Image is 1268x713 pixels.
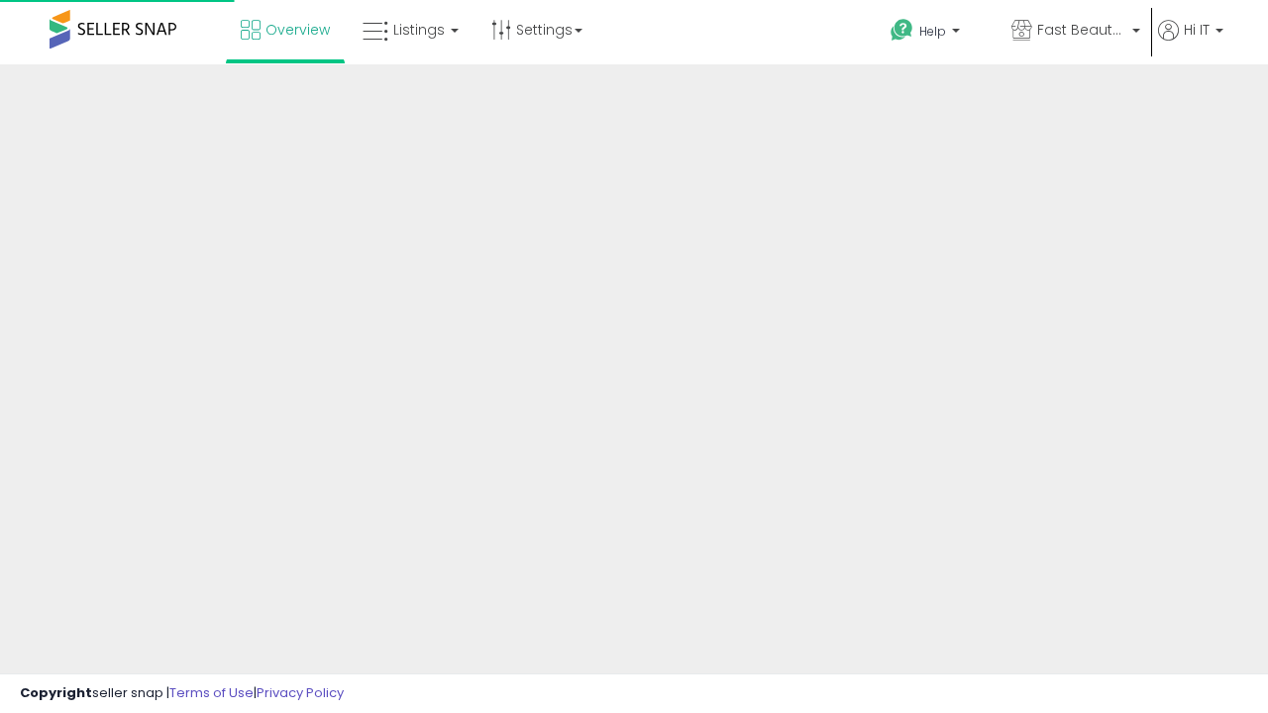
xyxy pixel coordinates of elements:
span: Listings [393,20,445,40]
a: Help [875,3,994,64]
span: Hi IT [1184,20,1210,40]
i: Get Help [890,18,914,43]
a: Privacy Policy [257,683,344,702]
a: Terms of Use [169,683,254,702]
span: Fast Beauty ([GEOGRAPHIC_DATA]) [1037,20,1126,40]
span: Help [919,23,946,40]
a: Hi IT [1158,20,1223,64]
div: seller snap | | [20,684,344,703]
strong: Copyright [20,683,92,702]
span: Overview [265,20,330,40]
